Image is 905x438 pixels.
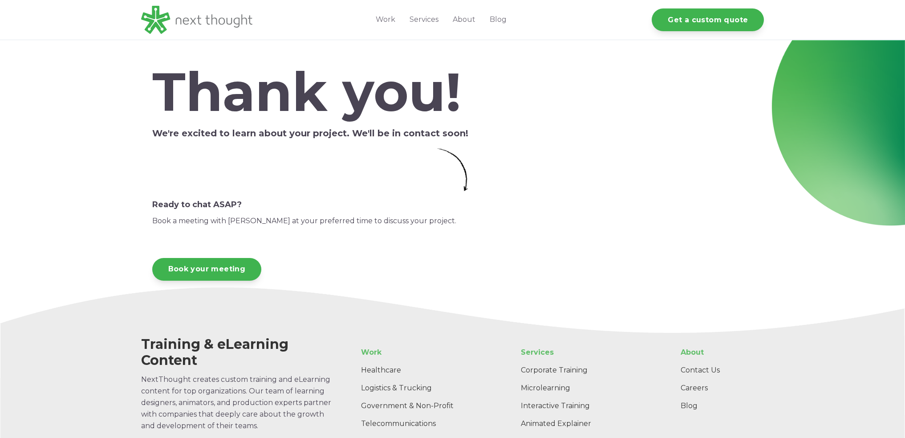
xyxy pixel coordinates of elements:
[152,258,262,281] a: Book your meeting
[514,379,657,397] a: Microlearning
[674,379,764,397] a: Careers
[141,6,252,34] img: LG - NextThought Logo
[141,336,288,368] span: Training & eLearning Content
[437,148,468,191] img: Simple Arrow
[152,61,753,123] h2: Thank you!
[674,344,764,415] div: Navigation Menu
[354,415,487,433] a: Telecommunications
[141,375,331,430] span: NextThought creates custom training and eLearning content for top organizations. Our team of lear...
[354,379,487,397] a: Logistics & Trucking
[152,215,753,227] p: Book a meeting with [PERSON_NAME] at your preferred time to discuss your project.
[354,361,487,379] a: Healthcare
[514,361,657,379] a: Corporate Training
[674,397,764,415] a: Blog
[514,415,657,433] a: Animated Explainer
[674,344,764,361] a: About
[514,344,657,361] a: Services
[652,8,764,31] a: Get a custom quote
[514,397,657,415] a: Interactive Training
[674,361,764,379] a: Contact Us
[354,397,487,415] a: Government & Non-Profit
[152,200,753,210] h6: Ready to chat ASAP?
[354,344,487,361] a: Work
[152,128,753,139] h5: We're excited to learn about your project. We'll be in contact soon!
